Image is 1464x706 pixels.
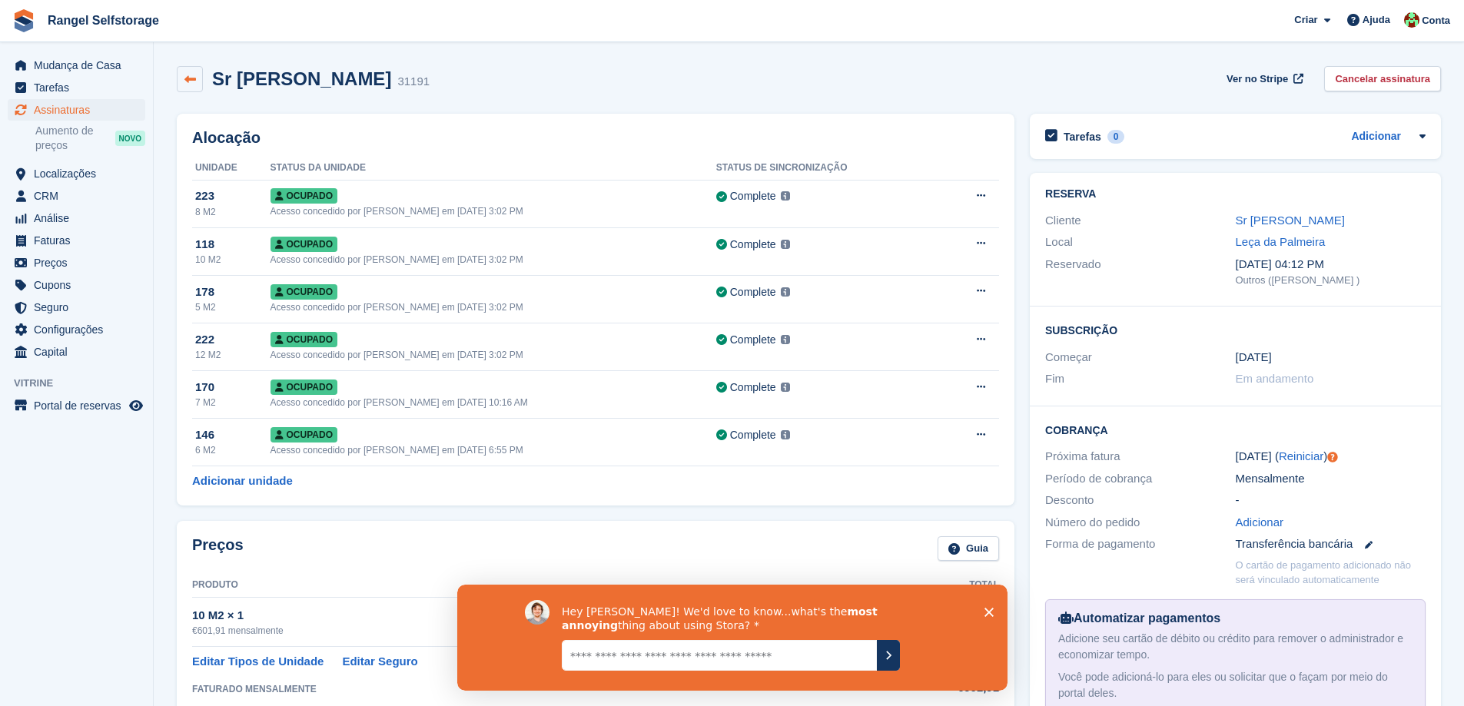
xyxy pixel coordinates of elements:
[34,185,126,207] span: CRM
[781,287,790,297] img: icon-info-grey-7440780725fd019a000dd9b08b2336e03edf1995a4989e88bcd33f0948082b44.svg
[1058,609,1413,628] div: Automatizar pagamentos
[1236,256,1426,273] div: [DATE] 04:12 PM
[192,682,873,696] div: FATURADO MENSALMENTE
[1236,372,1314,385] span: Em andamento
[8,99,145,121] a: menu
[1045,188,1426,201] h2: Reserva
[1294,12,1317,28] span: Criar
[271,396,716,409] div: Acesso concedido por [PERSON_NAME] em [DATE] 10:16 AM
[1236,349,1272,366] time: 2024-01-11 00:00:00 UTC
[271,427,337,442] span: Ocupado
[195,379,271,396] div: 170
[1058,669,1413,701] div: Você pode adicioná-lo para eles ou solicitar que o façam por meio do portal deles.
[195,236,271,254] div: 118
[35,124,115,153] span: Aumento de preços
[271,188,337,204] span: Ocupado
[8,207,145,229] a: menu
[1236,235,1326,248] a: Leça da Palmeira
[271,380,337,395] span: Ocupado
[781,430,790,439] img: icon-info-grey-7440780725fd019a000dd9b08b2336e03edf1995a4989e88bcd33f0948082b44.svg
[397,73,430,91] div: 31191
[8,55,145,76] a: menu
[1064,130,1101,144] h2: Tarefas
[1363,12,1390,28] span: Ajuda
[212,68,391,89] h2: Sr [PERSON_NAME]
[781,335,790,344] img: icon-info-grey-7440780725fd019a000dd9b08b2336e03edf1995a4989e88bcd33f0948082b44.svg
[1326,450,1340,464] div: Tooltip anchor
[1045,470,1235,488] div: Período de cobrança
[1045,370,1235,388] div: Fim
[34,99,126,121] span: Assinaturas
[271,300,716,314] div: Acesso concedido por [PERSON_NAME] em [DATE] 3:02 PM
[1045,514,1235,532] div: Número do pedido
[271,348,716,362] div: Acesso concedido por [PERSON_NAME] em [DATE] 3:02 PM
[195,187,271,205] div: 223
[34,163,126,184] span: Localizações
[271,156,716,181] th: Status da unidade
[271,332,337,347] span: Ocupado
[34,77,126,98] span: Tarefas
[1045,492,1235,509] div: Desconto
[781,240,790,249] img: icon-info-grey-7440780725fd019a000dd9b08b2336e03edf1995a4989e88bcd33f0948082b44.svg
[192,156,271,181] th: Unidade
[8,230,145,251] a: menu
[730,380,776,396] div: Complete
[115,131,145,146] div: NOVO
[730,427,776,443] div: Complete
[12,9,35,32] img: stora-icon-8386f47178a22dfd0bd8f6a31ec36ba5ce8667c1dd55bd0f319d3a0aa187defe.svg
[34,230,126,251] span: Faturas
[271,443,716,457] div: Acesso concedido por [PERSON_NAME] em [DATE] 6:55 PM
[34,297,126,318] span: Seguro
[271,284,337,300] span: Ocupado
[8,274,145,296] a: menu
[716,156,944,181] th: Status de sincronização
[1045,322,1426,337] h2: Subscrição
[8,395,145,416] a: menu
[1236,514,1284,532] a: Adicionar
[8,297,145,318] a: menu
[195,348,271,362] div: 12 M2
[1236,535,1426,553] div: Transferência bancária
[34,252,126,273] span: Preços
[1279,449,1323,462] a: Reiniciar
[1045,212,1235,230] div: Cliente
[873,573,999,598] th: Total
[1058,631,1413,663] div: Adicione seu cartão de débito ou crédito para remover o administrador e economizar tempo.
[1236,214,1346,227] a: Sr [PERSON_NAME]
[1236,470,1426,488] div: Mensalmente
[195,253,271,267] div: 10 M2
[8,341,145,363] a: menu
[1045,234,1235,251] div: Local
[1236,558,1426,588] p: O cartão de pagamento adicionado não será vinculado automaticamente
[195,331,271,349] div: 222
[271,253,716,267] div: Acesso concedido por [PERSON_NAME] em [DATE] 3:02 PM
[8,163,145,184] a: menu
[457,585,1008,691] iframe: Inquérito de David de Stora
[271,204,716,218] div: Acesso concedido por [PERSON_NAME] em [DATE] 3:02 PM
[8,77,145,98] a: menu
[34,319,126,340] span: Configurações
[34,274,126,296] span: Cupons
[1045,422,1426,437] h2: Cobrança
[8,319,145,340] a: menu
[1107,130,1125,144] div: 0
[192,653,324,671] a: Editar Tipos de Unidade
[1236,492,1426,509] div: -
[192,573,873,598] th: Produto
[1422,13,1450,28] span: Conta
[35,123,145,154] a: Aumento de preços NOVO
[1236,448,1426,466] div: [DATE] ( )
[195,396,271,409] div: 7 M2
[730,332,776,348] div: Complete
[1045,349,1235,366] div: Começar
[1351,128,1401,146] a: Adicionar
[730,237,776,253] div: Complete
[195,283,271,301] div: 178
[730,188,776,204] div: Complete
[342,653,417,671] a: Editar Seguro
